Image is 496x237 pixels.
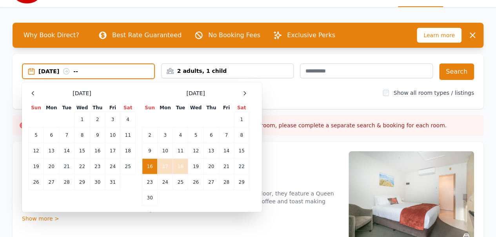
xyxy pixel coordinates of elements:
div: 2 adults, 1 child [162,67,294,75]
td: 22 [74,159,90,174]
td: 6 [44,127,59,143]
td: 15 [234,143,249,159]
td: 2 [90,112,105,127]
td: 15 [74,143,90,159]
td: 16 [142,159,158,174]
td: 18 [120,143,136,159]
td: 23 [90,159,105,174]
td: 3 [158,127,173,143]
td: 27 [203,174,219,190]
th: Sat [234,104,249,112]
th: Sat [120,104,136,112]
td: 9 [142,143,158,159]
td: 24 [158,174,173,190]
td: 17 [105,143,120,159]
td: 10 [105,127,120,143]
td: 14 [59,143,74,159]
th: Mon [158,104,173,112]
td: 30 [90,174,105,190]
td: 12 [29,143,44,159]
td: 31 [105,174,120,190]
td: 1 [74,112,90,127]
td: 3 [105,112,120,127]
th: Sun [29,104,44,112]
td: 20 [203,159,219,174]
td: 26 [29,174,44,190]
td: 11 [173,143,188,159]
td: 6 [203,127,219,143]
td: 14 [219,143,234,159]
span: Why Book Direct? [17,27,85,43]
th: Thu [90,104,105,112]
th: Fri [219,104,234,112]
td: 19 [188,159,203,174]
th: Fri [105,104,120,112]
span: [DATE] [73,89,91,97]
th: Mon [44,104,59,112]
td: 4 [173,127,188,143]
th: Wed [74,104,90,112]
td: 7 [59,127,74,143]
td: 9 [90,127,105,143]
th: Thu [203,104,219,112]
td: 20 [44,159,59,174]
td: 5 [29,127,44,143]
label: Show all room types / listings [394,90,474,96]
td: 19 [29,159,44,174]
div: Show more > [22,215,339,223]
td: 16 [90,143,105,159]
td: 29 [74,174,90,190]
th: Tue [173,104,188,112]
td: 8 [234,127,249,143]
th: Wed [188,104,203,112]
td: 4 [120,112,136,127]
td: 28 [219,174,234,190]
td: 12 [188,143,203,159]
p: Best Rate Guaranteed [112,31,182,40]
span: Learn more [417,28,461,43]
th: Sun [142,104,158,112]
td: 18 [173,159,188,174]
button: Search [439,63,474,80]
td: 17 [158,159,173,174]
td: 2 [142,127,158,143]
th: Tue [59,104,74,112]
td: 25 [120,159,136,174]
p: No Booking Fees [208,31,260,40]
p: Exclusive Perks [287,31,335,40]
td: 24 [105,159,120,174]
td: 13 [203,143,219,159]
td: 29 [234,174,249,190]
td: 25 [173,174,188,190]
td: 5 [188,127,203,143]
td: 26 [188,174,203,190]
td: 30 [142,190,158,206]
td: 23 [142,174,158,190]
td: 11 [120,127,136,143]
td: 13 [44,143,59,159]
td: 22 [234,159,249,174]
td: 8 [74,127,90,143]
td: 7 [219,127,234,143]
div: [DATE] -- [38,67,154,75]
td: 27 [44,174,59,190]
span: [DATE] [186,89,205,97]
td: 1 [234,112,249,127]
td: 21 [59,159,74,174]
td: 10 [158,143,173,159]
td: 21 [219,159,234,174]
td: 28 [59,174,74,190]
